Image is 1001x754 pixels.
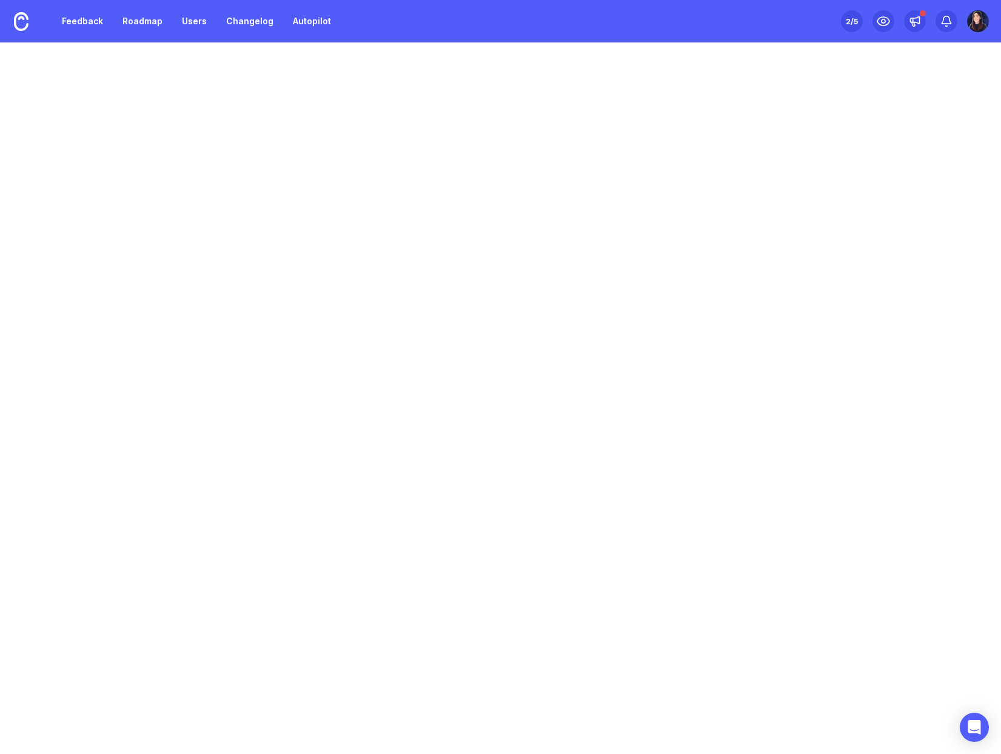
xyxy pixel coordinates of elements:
a: Autopilot [286,10,338,32]
div: Open Intercom Messenger [960,713,989,742]
img: Canny Home [14,12,28,31]
div: 2 /5 [846,13,858,30]
a: Users [175,10,214,32]
img: Joanne Soo [967,10,989,32]
button: 2/5 [841,10,863,32]
a: Feedback [55,10,110,32]
a: Roadmap [115,10,170,32]
a: Changelog [219,10,281,32]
